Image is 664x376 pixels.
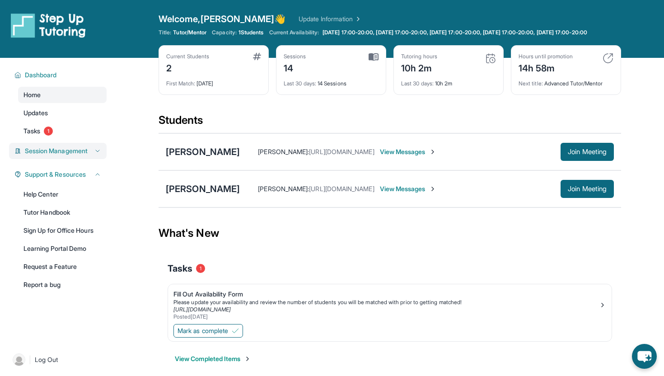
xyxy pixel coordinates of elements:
div: 10h 2m [401,75,496,87]
span: [DATE] 17:00-20:00, [DATE] 17:00-20:00, [DATE] 17:00-20:00, [DATE] 17:00-20:00, [DATE] 17:00-20:00 [323,29,587,36]
span: Updates [23,108,48,117]
div: Current Students [166,53,209,60]
div: Students [159,113,621,133]
span: View Messages [380,184,436,193]
img: logo [11,13,86,38]
span: View Messages [380,147,436,156]
span: Welcome, [PERSON_NAME] 👋 [159,13,286,25]
a: Home [18,87,107,103]
div: 14 Sessions [284,75,379,87]
button: View Completed Items [175,354,251,363]
a: Help Center [18,186,107,202]
a: [URL][DOMAIN_NAME] [173,306,231,313]
span: Last 30 days : [284,80,316,87]
span: | [29,354,31,365]
img: card [369,53,379,61]
button: chat-button [632,344,657,369]
span: Log Out [35,355,58,364]
div: 14 [284,60,306,75]
span: Current Availability: [269,29,319,36]
button: Dashboard [21,70,101,80]
span: Tutor/Mentor [173,29,206,36]
div: Sessions [284,53,306,60]
button: Join Meeting [561,180,614,198]
img: card [485,53,496,64]
a: Tasks1 [18,123,107,139]
img: user-img [13,353,25,366]
div: Tutoring hours [401,53,437,60]
div: 2 [166,60,209,75]
span: [PERSON_NAME] : [258,148,309,155]
img: Chevron-Right [429,148,436,155]
span: Support & Resources [25,170,86,179]
div: [DATE] [166,75,261,87]
span: Capacity: [212,29,237,36]
div: What's New [159,213,621,253]
img: Chevron Right [353,14,362,23]
span: First Match : [166,80,195,87]
img: card [603,53,613,64]
img: card [253,53,261,60]
span: Mark as complete [178,326,228,335]
div: Fill Out Availability Form [173,290,599,299]
button: Support & Resources [21,170,101,179]
span: Tasks [168,262,192,275]
button: Join Meeting [561,143,614,161]
span: 1 [44,127,53,136]
a: Tutor Handbook [18,204,107,221]
span: Title: [159,29,171,36]
img: Chevron-Right [429,185,436,193]
div: [PERSON_NAME] [166,183,240,195]
a: Sign Up for Office Hours [18,222,107,239]
div: Hours until promotion [519,53,573,60]
a: Report a bug [18,277,107,293]
a: Fill Out Availability FormPlease update your availability and review the number of students you w... [168,284,612,322]
span: Home [23,90,41,99]
span: Join Meeting [568,149,607,155]
button: Session Management [21,146,101,155]
a: Learning Portal Demo [18,240,107,257]
span: Dashboard [25,70,57,80]
span: [PERSON_NAME] : [258,185,309,193]
a: Update Information [299,14,362,23]
div: Posted [DATE] [173,313,599,320]
a: Request a Feature [18,258,107,275]
a: Updates [18,105,107,121]
div: 10h 2m [401,60,437,75]
span: Next title : [519,80,543,87]
div: Advanced Tutor/Mentor [519,75,613,87]
a: |Log Out [9,350,107,370]
span: Session Management [25,146,88,155]
span: 1 [196,264,205,273]
span: [URL][DOMAIN_NAME] [309,148,374,155]
button: Mark as complete [173,324,243,338]
span: 1 Students [238,29,264,36]
div: 14h 58m [519,60,573,75]
div: [PERSON_NAME] [166,146,240,158]
span: Tasks [23,127,40,136]
div: Please update your availability and review the number of students you will be matched with prior ... [173,299,599,306]
span: [URL][DOMAIN_NAME] [309,185,374,193]
img: Mark as complete [232,327,239,334]
a: [DATE] 17:00-20:00, [DATE] 17:00-20:00, [DATE] 17:00-20:00, [DATE] 17:00-20:00, [DATE] 17:00-20:00 [321,29,589,36]
span: Last 30 days : [401,80,434,87]
span: Join Meeting [568,186,607,192]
